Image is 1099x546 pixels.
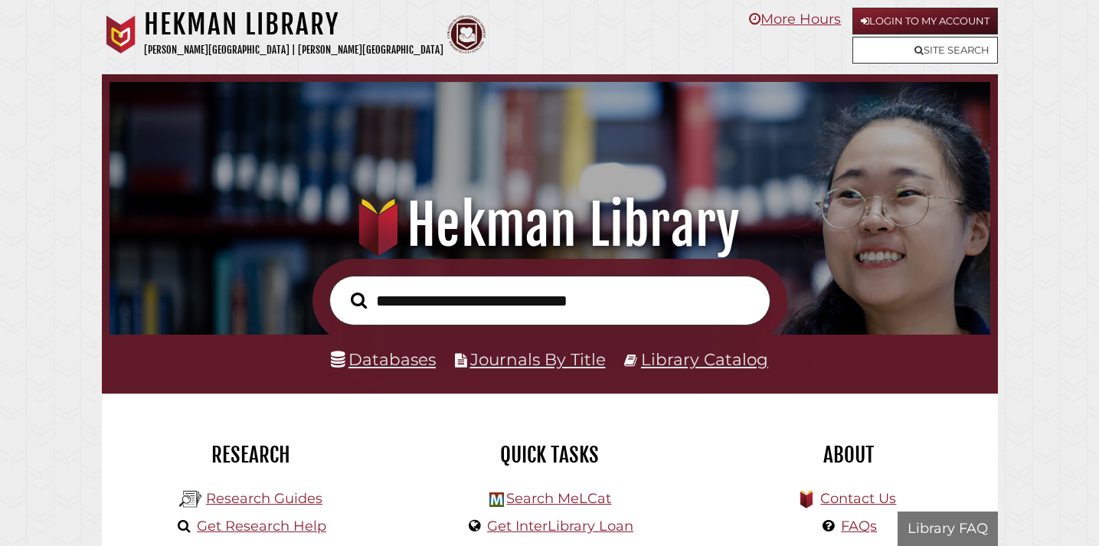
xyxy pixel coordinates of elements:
h2: Research [113,442,389,468]
h1: Hekman Library [144,8,443,41]
h1: Hekman Library [126,191,973,259]
a: More Hours [749,11,841,28]
i: Search [351,292,367,309]
img: Hekman Library Logo [489,492,504,507]
a: Site Search [852,37,998,64]
img: Hekman Library Logo [179,488,202,511]
a: Search MeLCat [506,490,611,507]
p: [PERSON_NAME][GEOGRAPHIC_DATA] | [PERSON_NAME][GEOGRAPHIC_DATA] [144,41,443,59]
img: Calvin Theological Seminary [447,15,486,54]
a: FAQs [841,518,877,535]
h2: Quick Tasks [412,442,688,468]
a: Contact Us [820,490,896,507]
a: Research Guides [206,490,322,507]
a: Get InterLibrary Loan [487,518,633,535]
a: Library Catalog [641,349,768,369]
a: Login to My Account [852,8,998,34]
img: Calvin University [102,15,140,54]
h2: About [711,442,986,468]
button: Search [343,288,375,313]
a: Journals By Title [470,349,606,369]
a: Get Research Help [197,518,326,535]
a: Databases [331,349,436,369]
